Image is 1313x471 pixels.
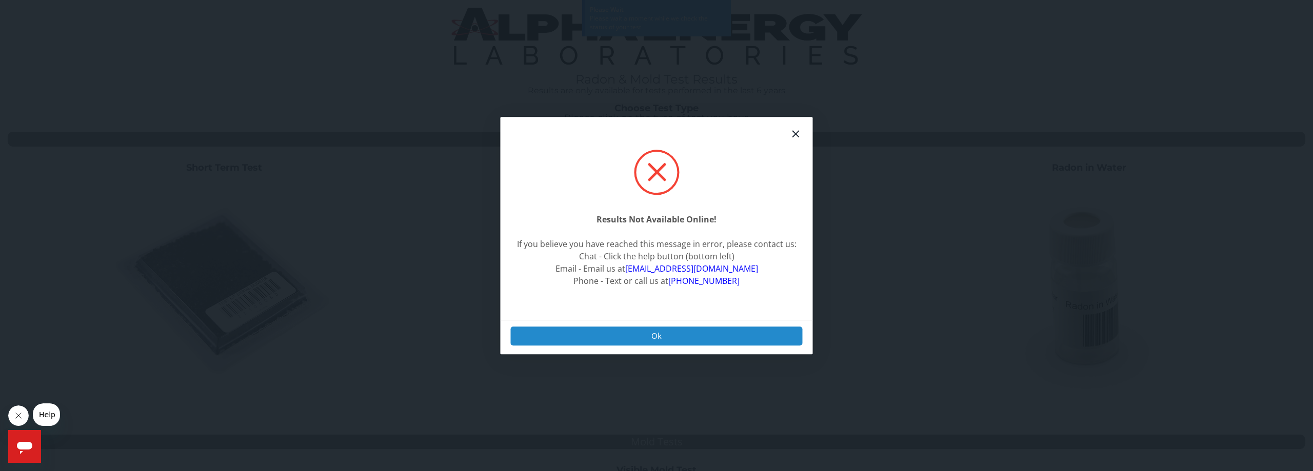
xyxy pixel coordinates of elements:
[668,275,740,286] a: [PHONE_NUMBER]
[511,326,803,345] button: Ok
[555,251,758,286] span: Chat - Click the help button (bottom left) Email - Email us at Phone - Text or call us at
[625,263,758,274] a: [EMAIL_ADDRESS][DOMAIN_NAME]
[33,403,60,426] iframe: Message from company
[8,405,29,426] iframe: Close message
[8,430,41,463] iframe: Button to launch messaging window
[517,238,797,250] div: If you believe you have reached this message in error, please contact us:
[596,214,717,225] strong: Results Not Available Online!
